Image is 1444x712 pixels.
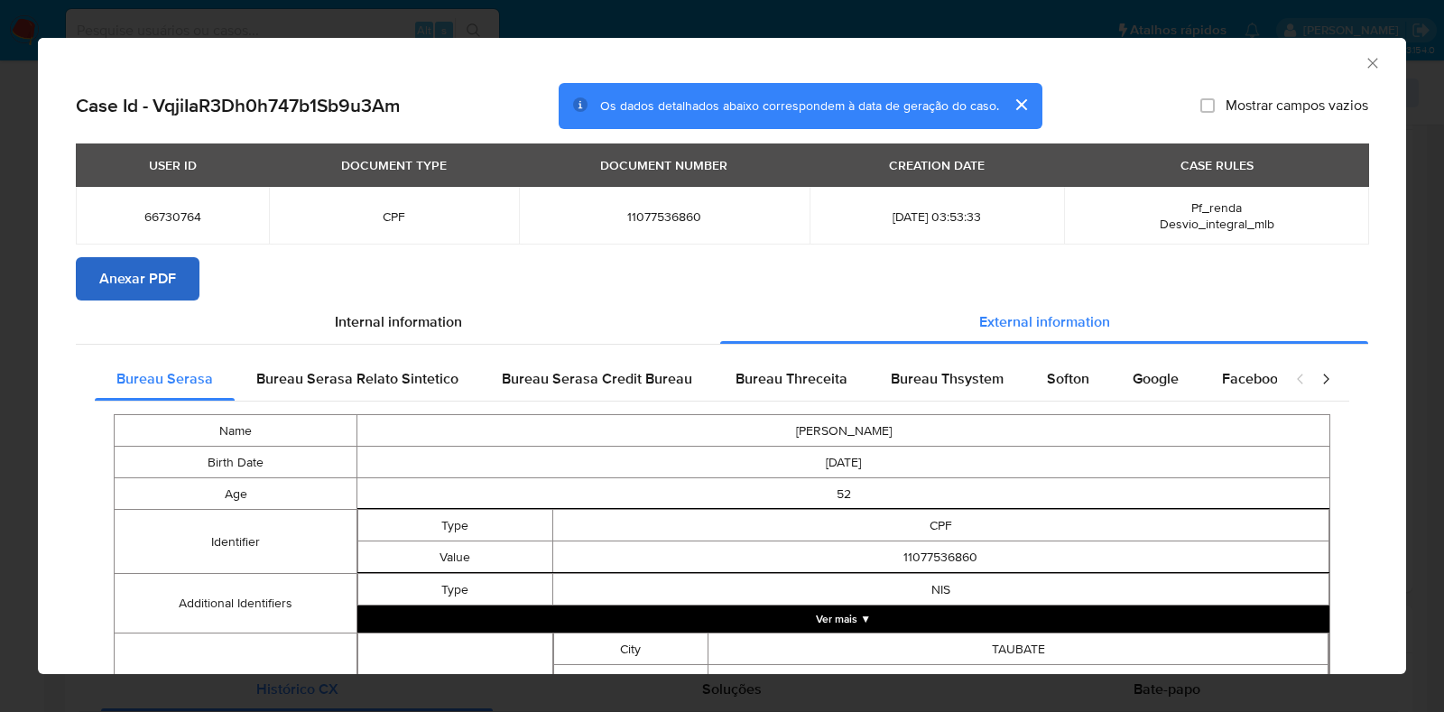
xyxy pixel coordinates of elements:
td: NIS [552,574,1329,606]
div: USER ID [138,150,208,180]
h2: Case Id - VqjiIaR3Dh0h747b1Sb9u3Am [76,94,401,117]
div: CASE RULES [1170,150,1264,180]
td: Identifier [115,510,357,574]
div: CREATION DATE [878,150,995,180]
td: TAUBATE [708,633,1328,665]
td: Street Address [553,665,708,697]
td: Additional Identifiers [115,574,357,633]
td: Value [358,541,552,573]
span: Internal information [335,311,462,332]
td: 11077536860 [552,541,1329,573]
span: Mostrar campos vazios [1226,97,1368,115]
span: Bureau Threceita [736,368,847,389]
input: Mostrar campos vazios [1200,98,1215,113]
span: Facebook [1222,368,1285,389]
span: CPF [291,208,496,225]
td: Age [115,478,357,510]
td: Type [358,574,552,606]
td: Type [358,510,552,541]
span: 66730764 [97,208,247,225]
div: Detailed info [76,301,1368,344]
button: cerrar [999,83,1042,126]
span: Softon [1047,368,1089,389]
td: [PERSON_NAME] [357,415,1330,447]
td: 52 [357,478,1330,510]
td: [PERSON_NAME] [708,665,1328,697]
span: Bureau Serasa Relato Sintetico [256,368,458,389]
div: DOCUMENT NUMBER [589,150,738,180]
span: Desvio_integral_mlb [1160,215,1274,233]
span: Pf_renda [1191,199,1242,217]
td: City [553,633,708,665]
button: Anexar PDF [76,257,199,301]
td: Name [115,415,357,447]
span: Os dados detalhados abaixo correspondem à data de geração do caso. [600,97,999,115]
td: [DATE] [357,447,1330,478]
button: Fechar a janela [1364,54,1380,70]
span: Google [1133,368,1179,389]
span: 11077536860 [541,208,789,225]
span: Anexar PDF [99,259,176,299]
span: Bureau Thsystem [891,368,1004,389]
div: DOCUMENT TYPE [330,150,458,180]
span: External information [979,311,1110,332]
span: Bureau Serasa Credit Bureau [502,368,692,389]
span: [DATE] 03:53:33 [831,208,1042,225]
td: Birth Date [115,447,357,478]
button: Expand array [357,606,1329,633]
span: Bureau Serasa [116,368,213,389]
div: Detailed external info [95,357,1277,401]
div: closure-recommendation-modal [38,38,1406,674]
td: CPF [552,510,1329,541]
